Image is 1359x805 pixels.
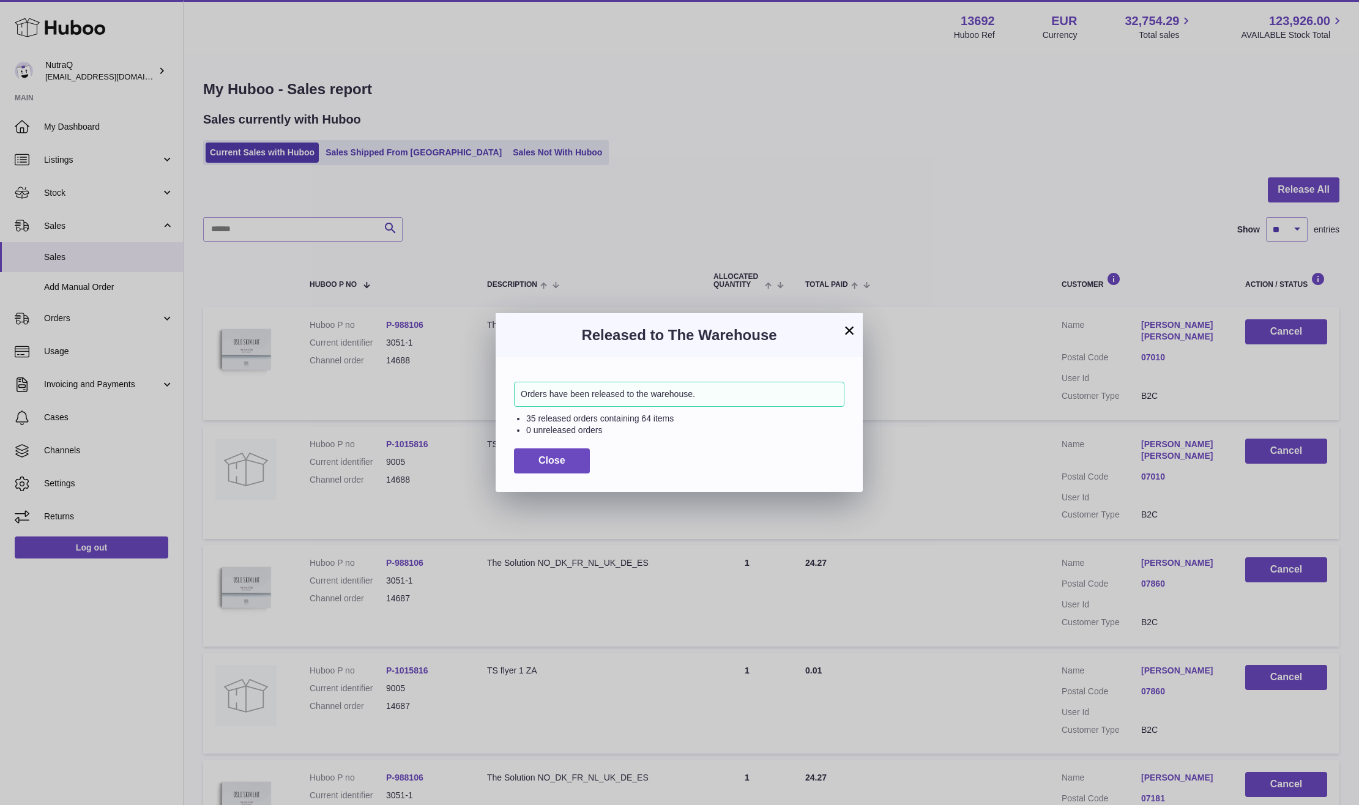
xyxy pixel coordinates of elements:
div: Orders have been released to the warehouse. [514,382,844,407]
span: Close [538,455,565,466]
li: 35 released orders containing 64 items [526,413,844,425]
button: × [842,323,857,338]
li: 0 unreleased orders [526,425,844,436]
h3: Released to The Warehouse [514,325,844,345]
button: Close [514,448,590,473]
